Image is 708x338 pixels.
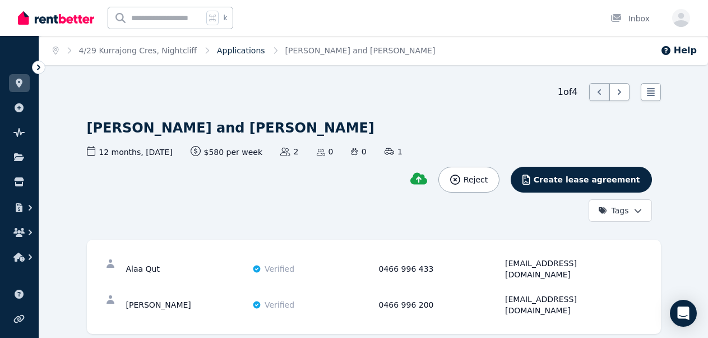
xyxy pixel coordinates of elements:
[351,146,366,157] span: 0
[558,85,578,99] span: 1 of 4
[79,46,197,55] a: 4/29 Kurrajong Cres, Nightcliff
[87,146,173,158] span: 12 months , [DATE]
[285,45,436,56] span: [PERSON_NAME] and [PERSON_NAME]
[317,146,334,157] span: 0
[505,294,628,316] div: [EMAIL_ADDRESS][DOMAIN_NAME]
[438,167,499,193] button: Reject
[379,294,502,316] div: 0466 996 200
[589,199,652,222] button: Tags
[265,263,294,275] span: Verified
[280,146,298,157] span: 2
[87,119,374,137] h1: [PERSON_NAME] and [PERSON_NAME]
[126,294,249,316] div: [PERSON_NAME]
[534,174,640,185] span: Create lease agreement
[598,205,629,216] span: Tags
[464,174,488,185] span: Reject
[39,36,448,65] nav: Breadcrumb
[191,146,263,158] span: $580 per week
[265,299,294,310] span: Verified
[126,258,249,280] div: Alaa Qut
[505,258,628,280] div: [EMAIL_ADDRESS][DOMAIN_NAME]
[223,13,227,22] span: k
[660,44,697,57] button: Help
[379,258,502,280] div: 0466 996 433
[670,300,697,327] div: Open Intercom Messenger
[511,167,651,193] button: Create lease agreement
[385,146,402,157] span: 1
[18,10,94,26] img: RentBetter
[610,13,650,24] div: Inbox
[217,46,265,55] a: Applications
